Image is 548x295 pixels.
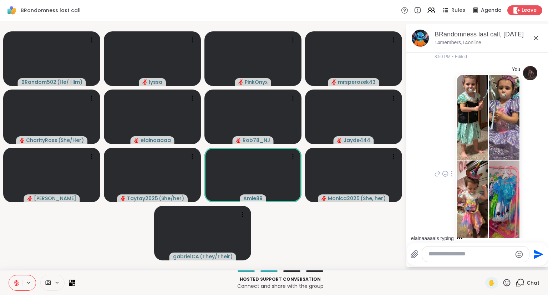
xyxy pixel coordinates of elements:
[428,250,512,258] textarea: Type your message
[452,54,453,60] span: •
[245,78,268,86] span: PinkOnyx
[127,195,158,202] span: Taytay2025
[142,80,147,85] span: audio-muted
[34,195,76,202] span: [PERSON_NAME]
[529,246,546,262] button: Send
[515,250,523,259] button: Emoji picker
[412,30,429,47] img: BRandomness last call, Oct 08
[26,137,57,144] span: CharityRoss
[321,196,326,201] span: audio-muted
[149,78,162,86] span: lyssa
[243,137,270,144] span: Rob78_NJ
[344,137,370,144] span: Jayde444
[435,30,543,39] div: BRandomness last call, [DATE]
[328,195,360,202] span: Monica2025
[80,283,481,290] p: Connect and share with the group
[331,80,336,85] span: audio-muted
[435,54,451,60] span: 8:50 PM
[20,138,25,143] span: audio-muted
[512,66,520,73] h4: You
[200,253,233,260] span: ( They/Their )
[338,78,376,86] span: mrsperozek43
[451,7,465,14] span: Rules
[236,138,241,143] span: audio-muted
[57,78,82,86] span: ( He/ Him )
[80,276,481,283] p: Hosted support conversation
[360,195,386,202] span: ( She, her )
[58,137,84,144] span: ( She/Her )
[243,195,263,202] span: Amie89
[6,4,18,16] img: ShareWell Logomark
[134,138,139,143] span: audio-muted
[27,196,32,201] span: audio-muted
[527,279,539,286] span: Chat
[522,7,537,14] span: Leave
[159,195,184,202] span: ( She/her )
[489,161,520,245] img: IMG_8577.jpeg
[457,161,488,245] img: IMG_8576.jpeg
[455,54,467,60] span: Edited
[435,39,481,46] p: 14 members, 14 online
[411,235,454,242] div: elainaaaaa is typing
[21,7,81,14] span: BRandomness last call
[173,253,199,260] span: gabrielCA
[489,75,520,160] img: IMG_8570.jpeg
[457,75,488,160] img: IMG_8573.jpeg
[523,66,537,80] img: https://sharewell-space-live.sfo3.digitaloceanspaces.com/user-generated/ef9b4338-b2e1-457c-a100-b...
[21,78,56,86] span: BRandom502
[238,80,243,85] span: audio-muted
[481,7,502,14] span: Agenda
[121,196,126,201] span: audio-muted
[488,279,495,287] span: ✋
[141,137,171,144] span: elainaaaaa
[337,138,342,143] span: audio-muted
